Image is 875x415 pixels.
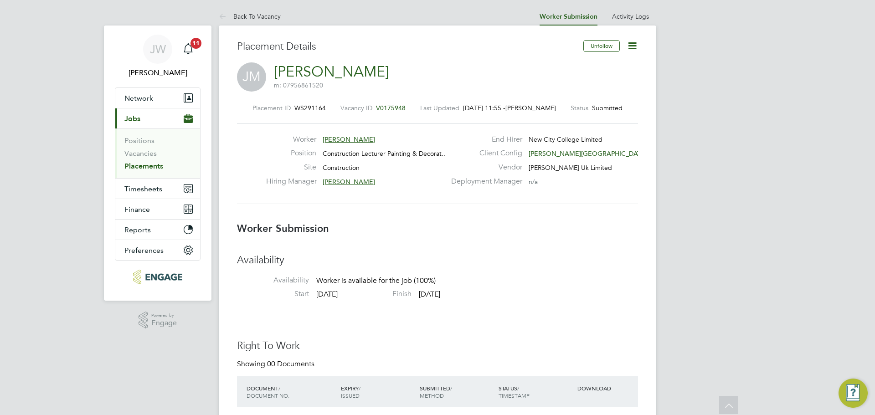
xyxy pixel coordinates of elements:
[124,205,150,214] span: Finance
[219,12,281,20] a: Back To Vacancy
[115,179,200,199] button: Timesheets
[446,135,522,144] label: End Hirer
[450,384,452,392] span: /
[115,35,201,78] a: JW[PERSON_NAME]
[115,67,201,78] span: Jordan Williams
[517,384,519,392] span: /
[420,392,444,399] span: METHOD
[612,12,649,20] a: Activity Logs
[244,380,339,404] div: DOCUMENT
[294,104,326,112] span: WS291164
[316,276,436,285] span: Worker is available for the job (100%)
[237,359,316,369] div: Showing
[115,240,200,260] button: Preferences
[115,270,201,284] a: Go to home page
[104,26,211,301] nav: Main navigation
[247,392,289,399] span: DOCUMENT NO.
[237,339,638,353] h3: Right To Work
[115,199,200,219] button: Finance
[340,289,412,299] label: Finish
[124,225,151,234] span: Reports
[237,62,266,92] span: JM
[278,384,280,392] span: /
[267,359,314,369] span: 00 Documents
[274,63,389,81] a: [PERSON_NAME]
[323,178,375,186] span: [PERSON_NAME]
[446,163,522,172] label: Vendor
[339,380,417,404] div: EXPIRY
[266,135,316,144] label: Worker
[529,164,612,172] span: [PERSON_NAME] Uk Limited
[359,384,360,392] span: /
[124,246,164,255] span: Preferences
[316,290,338,299] span: [DATE]
[592,104,623,112] span: Submitted
[571,104,588,112] label: Status
[115,128,200,178] div: Jobs
[417,380,496,404] div: SUBMITTED
[323,149,448,158] span: Construction Lecturer Painting & Decorat…
[124,184,162,193] span: Timesheets
[237,254,638,267] h3: Availability
[529,178,538,186] span: n/a
[151,312,177,319] span: Powered by
[496,380,575,404] div: STATUS
[124,162,163,170] a: Placements
[237,222,329,235] b: Worker Submission
[540,13,597,20] a: Worker Submission
[376,104,406,112] span: V0175948
[529,135,602,143] span: New City College Limited
[179,35,197,64] a: 11
[499,392,530,399] span: TIMESTAMP
[237,289,309,299] label: Start
[341,392,360,399] span: ISSUED
[252,104,291,112] label: Placement ID
[575,380,638,396] div: DOWNLOAD
[446,149,522,158] label: Client Config
[124,149,157,158] a: Vacancies
[340,104,372,112] label: Vacancy ID
[266,163,316,172] label: Site
[237,276,309,285] label: Availability
[124,114,140,123] span: Jobs
[419,290,440,299] span: [DATE]
[124,136,154,145] a: Positions
[839,379,868,408] button: Engage Resource Center
[529,149,647,158] span: [PERSON_NAME][GEOGRAPHIC_DATA]
[420,104,459,112] label: Last Updated
[463,104,505,112] span: [DATE] 11:55 -
[237,40,576,53] h3: Placement Details
[323,135,375,143] span: [PERSON_NAME]
[115,88,200,108] button: Network
[583,40,620,52] button: Unfollow
[323,164,360,172] span: Construction
[150,43,166,55] span: JW
[266,149,316,158] label: Position
[274,81,323,89] span: m: 07956861520
[266,177,316,186] label: Hiring Manager
[190,38,201,49] span: 11
[505,104,556,112] span: [PERSON_NAME]
[446,177,522,186] label: Deployment Manager
[151,319,177,327] span: Engage
[115,108,200,128] button: Jobs
[133,270,182,284] img: morganhunt-logo-retina.png
[124,94,153,102] span: Network
[139,312,177,329] a: Powered byEngage
[115,220,200,240] button: Reports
